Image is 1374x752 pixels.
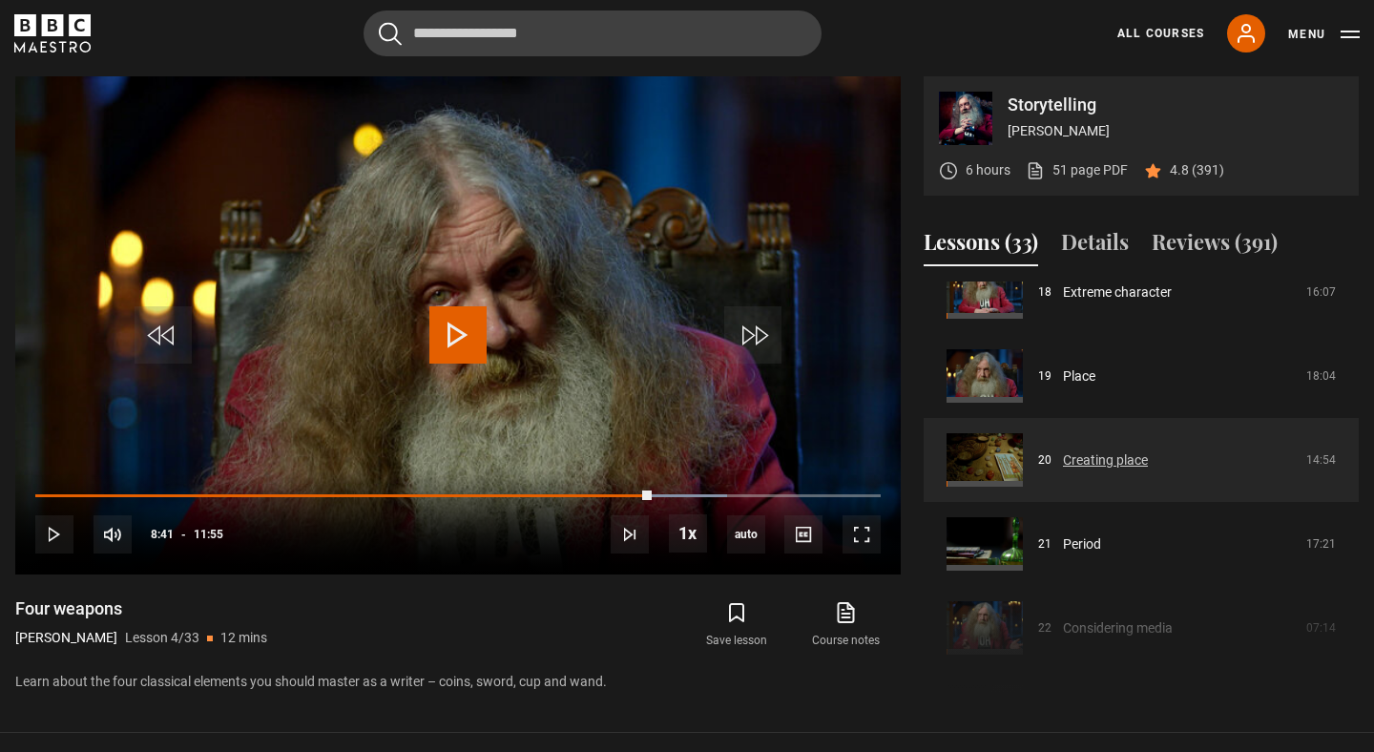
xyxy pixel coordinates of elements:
[924,226,1038,266] button: Lessons (33)
[15,628,117,648] p: [PERSON_NAME]
[194,517,223,552] span: 11:55
[682,597,791,653] button: Save lesson
[151,517,174,552] span: 8:41
[1063,282,1172,303] a: Extreme character
[15,76,901,574] video-js: Video Player
[379,22,402,46] button: Submit the search query
[125,628,199,648] p: Lesson 4/33
[1170,160,1224,180] p: 4.8 (391)
[1063,366,1095,386] a: Place
[1063,534,1101,554] a: Period
[1061,226,1129,266] button: Details
[15,597,267,620] h1: Four weapons
[1063,450,1148,470] a: Creating place
[727,515,765,554] div: Current quality: 1080p
[1152,226,1278,266] button: Reviews (391)
[792,597,901,653] a: Course notes
[727,515,765,554] span: auto
[35,494,881,498] div: Progress Bar
[669,514,707,553] button: Playback Rate
[181,528,186,541] span: -
[1008,96,1343,114] p: Storytelling
[1288,25,1360,44] button: Toggle navigation
[1008,121,1343,141] p: [PERSON_NAME]
[611,515,649,554] button: Next Lesson
[966,160,1010,180] p: 6 hours
[94,515,132,554] button: Mute
[1117,25,1204,42] a: All Courses
[1026,160,1128,180] a: 51 page PDF
[35,515,73,554] button: Play
[220,628,267,648] p: 12 mins
[15,672,901,692] p: Learn about the four classical elements you should master as a writer – coins, sword, cup and wand.
[843,515,881,554] button: Fullscreen
[364,10,822,56] input: Search
[784,515,822,554] button: Captions
[14,14,91,52] svg: BBC Maestro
